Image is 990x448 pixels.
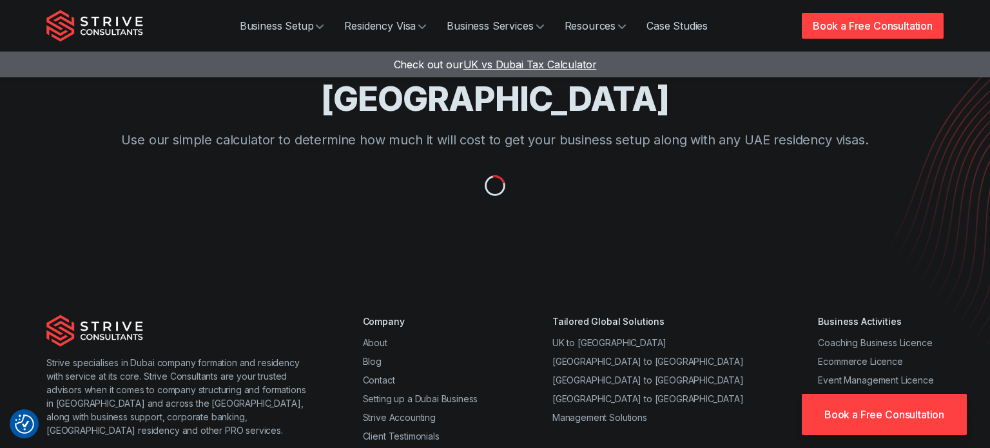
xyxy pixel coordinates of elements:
h1: Estimate Your Business Setup Costs for [GEOGRAPHIC_DATA] [98,36,892,120]
div: Business Activities [818,315,944,328]
a: Case Studies [636,13,718,39]
img: Strive Consultants [46,315,143,347]
a: Business Setup [229,13,335,39]
p: Strive specialises in Dubai company formation and residency with service at its core. Strive Cons... [46,356,311,437]
a: UK to [GEOGRAPHIC_DATA] [552,337,666,348]
a: Book a Free Consultation [802,13,944,39]
a: Residency Visa [334,13,436,39]
a: Event Management Licence [818,375,933,385]
div: Company [363,315,478,328]
a: About [363,337,387,348]
a: Check out ourUK vs Dubai Tax Calculator [394,58,597,71]
a: Contact [363,375,395,385]
div: Tailored Global Solutions [552,315,744,328]
p: Use our simple calculator to determine how much it will cost to get your business setup along wit... [98,130,892,150]
a: Business Services [436,13,554,39]
a: Management Solutions [552,412,647,423]
a: Ecommerce Licence [818,356,902,367]
img: Strive Consultants [46,10,143,42]
a: [GEOGRAPHIC_DATA] to [GEOGRAPHIC_DATA] [552,375,744,385]
a: Strive Accounting [363,412,436,423]
a: Book a Free Consultation [802,394,967,435]
a: Resources [554,13,637,39]
span: UK vs Dubai Tax Calculator [463,58,597,71]
a: Client Testimonials [363,431,440,442]
a: [GEOGRAPHIC_DATA] to [GEOGRAPHIC_DATA] [552,393,744,404]
a: Blog [363,356,382,367]
button: Consent Preferences [15,414,34,434]
a: General Trading Licence [818,393,920,404]
img: Revisit consent button [15,414,34,434]
a: Setting up a Dubai Business [363,393,478,404]
a: [GEOGRAPHIC_DATA] to [GEOGRAPHIC_DATA] [552,356,744,367]
a: Coaching Business Licence [818,337,932,348]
